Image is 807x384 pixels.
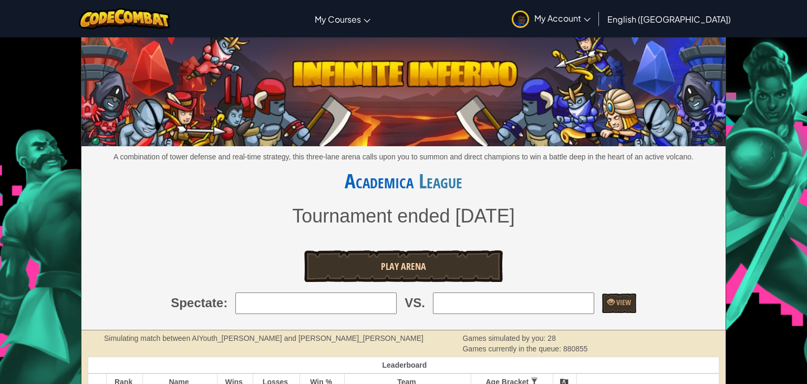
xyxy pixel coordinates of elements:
span: League [413,167,462,195]
img: avatar [512,11,529,28]
span: VS. [405,294,425,312]
p: A combination of tower defense and real-time strategy, this three-lane arena calls upon you to su... [81,151,726,162]
span: Tournament ended [DATE] [292,205,515,227]
strong: Simulating match between AIYouth_[PERSON_NAME] and [PERSON_NAME]_[PERSON_NAME] [104,334,423,342]
a: My Courses [309,5,376,33]
span: Play Arena [381,260,426,273]
a: English ([GEOGRAPHIC_DATA]) [602,5,736,33]
img: CodeCombat logo [79,8,171,29]
span: Spectate [171,294,223,312]
span: Leaderboard [382,361,427,369]
a: Play Arena [304,250,502,282]
a: My Account [506,2,596,35]
span: My Account [534,13,591,24]
img: Infinite Inferno [81,33,726,146]
a: Academica [345,167,413,195]
span: : [223,294,227,312]
span: View [615,297,631,307]
span: 880855 [563,345,588,353]
span: 28 [547,334,556,342]
span: Games simulated by you: [462,334,547,342]
span: English ([GEOGRAPHIC_DATA]) [607,14,731,25]
span: My Courses [315,14,361,25]
span: Games currently in the queue: [462,345,563,353]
